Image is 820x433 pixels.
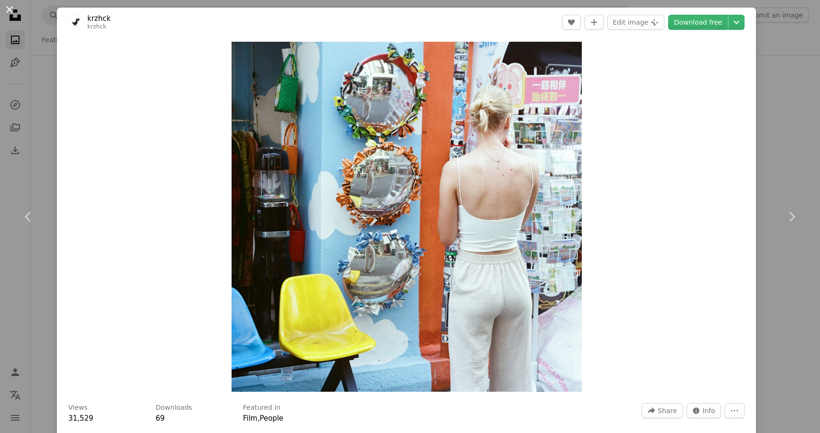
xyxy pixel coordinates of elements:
button: Choose download size [728,15,745,30]
button: Share this image [642,403,682,418]
a: krzhck [87,23,106,30]
button: Stats about this image [687,403,721,418]
span: 31,529 [68,414,93,423]
img: Go to krzhck's profile [68,15,84,30]
span: 69 [156,414,165,423]
h3: Views [68,403,88,413]
span: , [257,414,260,423]
span: Info [703,404,716,418]
img: Woman looking at decorated mirrors on a colorful wall. [232,42,582,392]
a: Next [763,171,820,262]
button: Like [562,15,581,30]
button: Add to Collection [585,15,604,30]
span: Share [658,404,677,418]
a: People [260,414,283,423]
button: More Actions [725,403,745,418]
button: Edit image [607,15,664,30]
a: Download free [668,15,728,30]
button: Zoom in on this image [232,42,582,392]
a: Film [243,414,257,423]
h3: Downloads [156,403,192,413]
h3: Featured in [243,403,280,413]
a: krzhck [87,14,111,23]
